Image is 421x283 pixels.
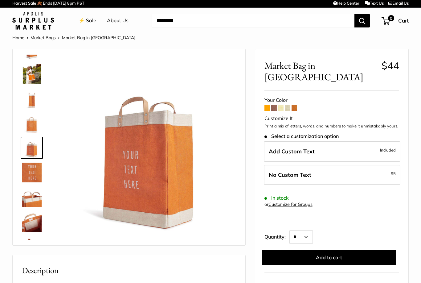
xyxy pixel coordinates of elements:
[262,250,396,265] button: Add to cart
[107,16,129,25] a: About Us
[21,87,43,110] a: description_13" wide, 18" high, 8" deep; handles: 3.5"
[79,16,96,25] a: ⚡️ Sale
[12,12,54,30] img: Apolis: Surplus Market
[264,123,399,129] p: Print a mix of letters, words, and numbers to make it unmistakably yours.
[264,200,313,209] div: or
[264,133,339,139] span: Select a customization option
[22,163,42,182] img: description_Custom printed text with eco-friendly ink.
[22,113,42,133] img: description_Seal of authenticity printed on the backside of every bag.
[62,58,236,233] img: Market Bag in Citrus
[380,146,396,154] span: Included
[21,186,43,208] a: description_Take it anywhere with easy-grip handles.
[21,211,43,233] a: description_Inner pocket good for daily drivers.
[269,148,315,155] span: Add Custom Text
[22,64,42,84] img: Market Bag in Citrus
[264,141,400,162] label: Add Custom Text
[21,112,43,134] a: description_Seal of authenticity printed on the backside of every bag.
[21,161,43,184] a: description_Custom printed text with eco-friendly ink.
[333,1,359,6] a: Help Center
[22,187,42,207] img: description_Take it anywhere with easy-grip handles.
[388,15,394,21] span: 0
[22,237,42,256] img: description_Spacious inner area with room for everything. Plus water-resistant lining.
[12,34,135,42] nav: Breadcrumb
[152,14,354,27] input: Search...
[264,60,377,83] span: Market Bag in [GEOGRAPHIC_DATA]
[22,89,42,108] img: description_13" wide, 18" high, 8" deep; handles: 3.5"
[264,96,399,105] div: Your Color
[382,60,399,72] span: $44
[22,264,236,277] h2: Description
[268,202,313,207] a: Customize for Groups
[264,165,400,185] label: Leave Blank
[382,16,409,26] a: 0 Cart
[391,171,396,176] span: $5
[398,17,409,24] span: Cart
[12,35,24,40] a: Home
[389,170,396,177] span: -
[21,63,43,85] a: Market Bag in Citrus
[62,35,135,40] span: Market Bag in [GEOGRAPHIC_DATA]
[31,35,56,40] a: Market Bags
[264,228,289,244] label: Quantity:
[354,14,370,27] button: Search
[264,114,399,123] div: Customize It
[365,1,384,6] a: Text Us
[269,171,311,178] span: No Custom Text
[264,195,289,201] span: In stock
[22,212,42,232] img: description_Inner pocket good for daily drivers.
[388,1,409,6] a: Email Us
[21,137,43,159] a: Market Bag in Citrus
[21,235,43,258] a: description_Spacious inner area with room for everything. Plus water-resistant lining.
[22,138,42,158] img: Market Bag in Citrus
